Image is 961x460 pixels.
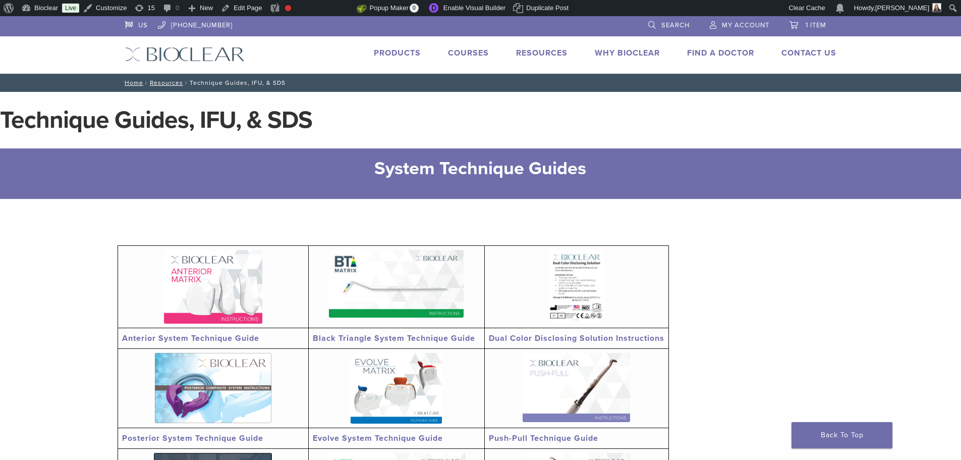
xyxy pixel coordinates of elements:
a: Black Triangle System Technique Guide [313,333,475,343]
a: Courses [448,48,489,58]
a: Evolve System Technique Guide [313,433,443,443]
a: Resources [516,48,568,58]
a: US [125,16,148,31]
span: 1 item [806,21,826,29]
a: Contact Us [781,48,836,58]
div: Focus keyphrase not set [285,5,291,11]
span: My Account [722,21,769,29]
span: 0 [410,4,419,13]
a: Resources [150,79,183,86]
span: / [143,80,150,85]
nav: Technique Guides, IFU, & SDS [118,74,844,92]
a: Home [122,79,143,86]
a: Push-Pull Technique Guide [489,433,598,443]
a: Dual Color Disclosing Solution Instructions [489,333,664,343]
a: Live [62,4,79,13]
a: Anterior System Technique Guide [122,333,259,343]
img: Bioclear [125,47,245,62]
a: 1 item [789,16,826,31]
span: Search [661,21,690,29]
img: Views over 48 hours. Click for more Jetpack Stats. [300,3,357,15]
a: Posterior System Technique Guide [122,433,263,443]
a: Search [648,16,690,31]
a: Why Bioclear [595,48,660,58]
a: Find A Doctor [687,48,754,58]
a: Products [374,48,421,58]
h2: System Technique Guides [168,157,794,181]
a: My Account [710,16,769,31]
a: Back To Top [792,422,892,448]
span: / [183,80,190,85]
span: [PERSON_NAME] [875,4,929,12]
a: [PHONE_NUMBER] [158,16,233,31]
